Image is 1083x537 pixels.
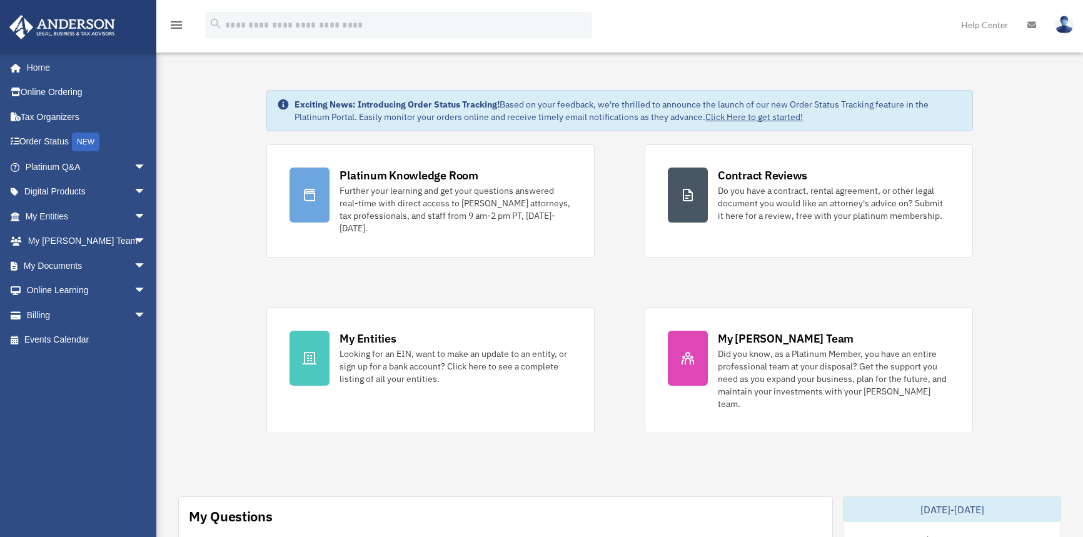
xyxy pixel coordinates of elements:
[9,253,165,278] a: My Documentsarrow_drop_down
[134,179,159,205] span: arrow_drop_down
[9,229,165,254] a: My [PERSON_NAME] Teamarrow_drop_down
[718,168,807,183] div: Contract Reviews
[718,348,950,410] div: Did you know, as a Platinum Member, you have an entire professional team at your disposal? Get th...
[266,144,595,258] a: Platinum Knowledge Room Further your learning and get your questions answered real-time with dire...
[134,278,159,304] span: arrow_drop_down
[340,331,396,346] div: My Entities
[6,15,119,39] img: Anderson Advisors Platinum Portal
[72,133,99,151] div: NEW
[169,18,184,33] i: menu
[169,22,184,33] a: menu
[134,253,159,279] span: arrow_drop_down
[844,497,1060,522] div: [DATE]-[DATE]
[645,144,973,258] a: Contract Reviews Do you have a contract, rental agreement, or other legal document you would like...
[134,154,159,180] span: arrow_drop_down
[9,154,165,179] a: Platinum Q&Aarrow_drop_down
[340,168,478,183] div: Platinum Knowledge Room
[340,184,572,234] div: Further your learning and get your questions answered real-time with direct access to [PERSON_NAM...
[295,98,962,123] div: Based on your feedback, we're thrilled to announce the launch of our new Order Status Tracking fe...
[718,184,950,222] div: Do you have a contract, rental agreement, or other legal document you would like an attorney's ad...
[189,507,273,526] div: My Questions
[9,204,165,229] a: My Entitiesarrow_drop_down
[134,229,159,254] span: arrow_drop_down
[9,104,165,129] a: Tax Organizers
[718,331,854,346] div: My [PERSON_NAME] Team
[9,278,165,303] a: Online Learningarrow_drop_down
[295,99,500,110] strong: Exciting News: Introducing Order Status Tracking!
[9,80,165,105] a: Online Ordering
[705,111,803,123] a: Click Here to get started!
[1055,16,1074,34] img: User Pic
[9,129,165,155] a: Order StatusNEW
[134,204,159,229] span: arrow_drop_down
[266,308,595,433] a: My Entities Looking for an EIN, want to make an update to an entity, or sign up for a bank accoun...
[645,308,973,433] a: My [PERSON_NAME] Team Did you know, as a Platinum Member, you have an entire professional team at...
[209,17,223,31] i: search
[9,179,165,204] a: Digital Productsarrow_drop_down
[134,303,159,328] span: arrow_drop_down
[340,348,572,385] div: Looking for an EIN, want to make an update to an entity, or sign up for a bank account? Click her...
[9,328,165,353] a: Events Calendar
[9,303,165,328] a: Billingarrow_drop_down
[9,55,159,80] a: Home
